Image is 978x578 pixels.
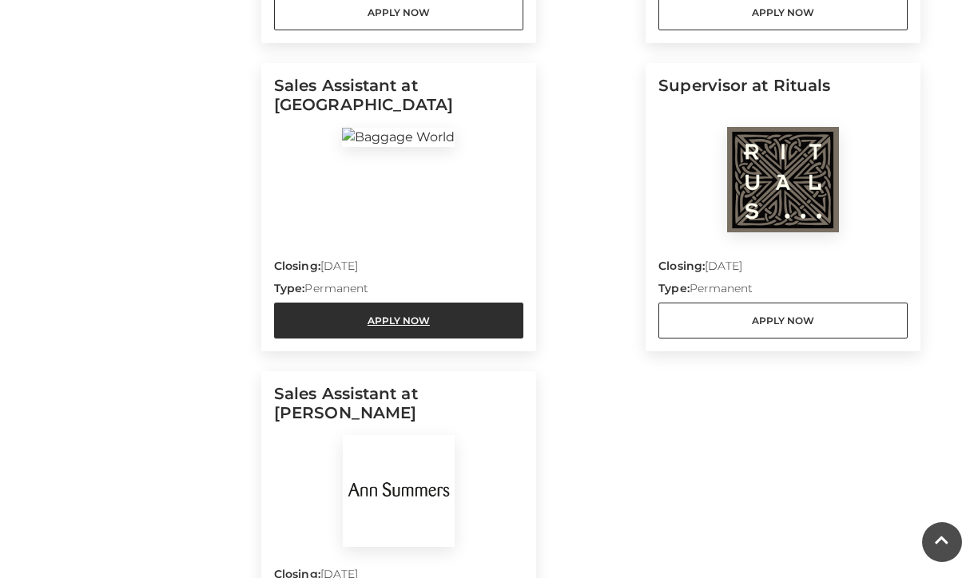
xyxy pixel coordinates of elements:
p: [DATE] [274,258,523,280]
strong: Closing: [274,259,320,273]
h5: Supervisor at Rituals [658,76,908,127]
h5: Sales Assistant at [GEOGRAPHIC_DATA] [274,76,523,127]
p: Permanent [658,280,908,303]
h5: Sales Assistant at [PERSON_NAME] [274,384,523,435]
p: Permanent [274,280,523,303]
p: [DATE] [658,258,908,280]
strong: Type: [658,281,689,295]
strong: Type: [274,281,304,295]
img: Baggage World [342,128,455,147]
a: Apply Now [274,303,523,338]
img: Ann Summers [343,435,455,547]
a: Apply Now [658,303,908,338]
img: Rituals [727,127,839,232]
strong: Closing: [658,259,705,273]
